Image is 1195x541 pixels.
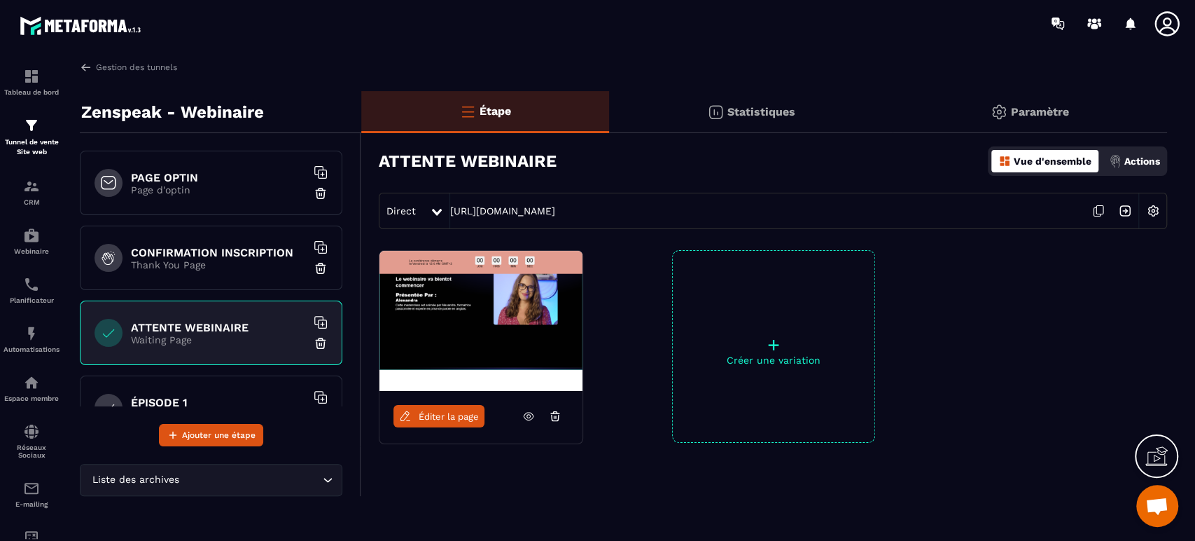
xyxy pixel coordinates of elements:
[4,107,60,167] a: formationformationTunnel de vente Site web
[80,61,177,74] a: Gestion des tunnels
[991,104,1007,121] img: setting-gr.5f69749f.svg
[673,335,874,355] p: +
[4,167,60,217] a: formationformationCRM
[131,321,306,334] h6: ATTENTE WEBINAIRE
[81,98,264,126] p: Zenspeak - Webinaire
[707,104,724,121] img: stats.20deebd0.svg
[1109,155,1121,167] img: actions.d6e523a2.png
[182,428,256,442] span: Ajouter une étape
[23,480,40,497] img: email
[20,13,146,39] img: logo
[80,464,342,496] div: Search for option
[450,205,555,217] a: [URL][DOMAIN_NAME]
[23,117,40,134] img: formation
[131,259,306,270] p: Thank You Page
[159,424,263,446] button: Ajouter une étape
[131,334,306,345] p: Waiting Page
[4,500,60,508] p: E-mailing
[4,413,60,470] a: social-networksocial-networkRéseaux Sociaux
[23,68,40,85] img: formation
[23,178,40,195] img: formation
[1014,156,1091,167] p: Vue d'ensemble
[80,61,92,74] img: arrow
[23,325,40,342] img: automations
[131,396,306,409] h6: ÉPISODE 1
[386,205,416,217] span: Direct
[379,251,582,391] img: image
[4,364,60,413] a: automationsautomationsEspace membre
[459,103,476,120] img: bars-o.4a397970.svg
[182,472,319,488] input: Search for option
[4,137,60,157] p: Tunnel de vente Site web
[1140,198,1166,224] img: setting-w.858f3a88.svg
[23,227,40,244] img: automations
[1124,156,1160,167] p: Actions
[393,405,484,427] a: Éditer la page
[4,88,60,96] p: Tableau de bord
[4,315,60,364] a: automationsautomationsAutomatisations
[419,411,479,422] span: Éditer la page
[4,57,60,107] a: formationformationTableau de bord
[131,171,306,184] h6: PAGE OPTIN
[4,296,60,304] p: Planificateur
[23,423,40,440] img: social-network
[4,247,60,255] p: Webinaire
[4,198,60,206] p: CRM
[131,246,306,259] h6: CONFIRMATION INSCRIPTION
[1136,485,1178,527] div: Ouvrir le chat
[480,104,511,118] p: Étape
[4,345,60,353] p: Automatisations
[23,374,40,391] img: automations
[131,184,306,196] p: Page d'optin
[727,105,795,118] p: Statistiques
[314,261,328,275] img: trash
[4,217,60,266] a: automationsautomationsWebinaire
[1112,198,1138,224] img: arrow-next.bcc2205e.svg
[314,336,328,350] img: trash
[89,472,182,488] span: Liste des archives
[4,444,60,459] p: Réseaux Sociaux
[1011,105,1069,118] p: Paramètre
[23,276,40,293] img: scheduler
[4,395,60,402] p: Espace membre
[314,186,328,200] img: trash
[998,155,1011,167] img: dashboard-orange.40269519.svg
[673,355,874,366] p: Créer une variation
[4,470,60,519] a: emailemailE-mailing
[4,266,60,315] a: schedulerschedulerPlanificateur
[379,151,557,171] h3: ATTENTE WEBINAIRE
